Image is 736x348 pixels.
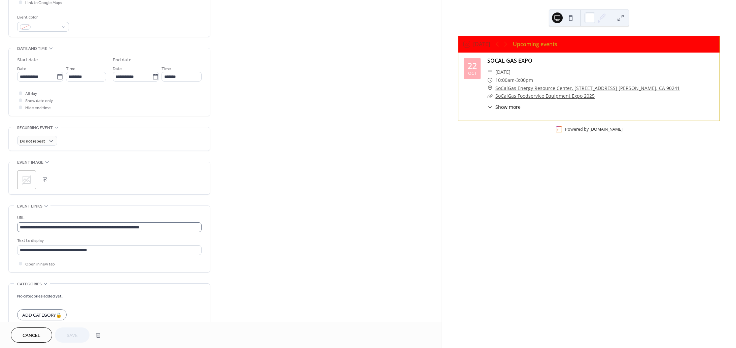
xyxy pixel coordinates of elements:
span: 3:00pm [516,76,533,84]
span: Date [17,65,26,72]
a: SoCalGas Energy Resource Center, [STREET_ADDRESS] [PERSON_NAME], CA 90241 [495,84,680,92]
div: Event color [17,14,68,21]
button: Cancel [11,327,52,343]
span: Do not repeat [20,137,45,145]
span: Open in new tab [25,261,55,268]
span: 10:00am [495,76,515,84]
span: Categories [17,281,42,288]
span: Time [162,65,171,72]
span: Date and time [17,45,47,52]
span: Time [66,65,75,72]
div: 22 [467,62,477,70]
div: Powered by [565,126,623,132]
div: Oct [468,71,477,76]
div: ​ [487,68,493,76]
button: ​Show more [487,103,521,110]
div: ​ [487,84,493,92]
span: Cancel [23,332,40,339]
div: ​ [487,103,493,110]
span: Show date only [25,97,53,104]
span: Date [113,65,122,72]
div: Start date [17,57,38,64]
span: Show more [495,103,521,110]
span: Event links [17,203,42,210]
div: ; [17,170,36,189]
a: SOCAL GAS EXPO [487,57,532,64]
span: Recurring event [17,124,53,131]
span: Event image [17,159,43,166]
a: SoCalGas Foodservice Equipment Expo 2025 [495,93,595,99]
span: Hide end time [25,104,51,112]
span: [DATE] [495,68,511,76]
div: Text to display [17,237,200,244]
span: No categories added yet. [17,293,63,300]
div: Upcoming events [513,40,557,48]
span: - [515,76,516,84]
div: ​ [487,92,493,100]
div: URL [17,214,200,221]
a: [DOMAIN_NAME] [590,126,623,132]
div: ​ [487,76,493,84]
span: All day [25,90,37,97]
div: End date [113,57,132,64]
